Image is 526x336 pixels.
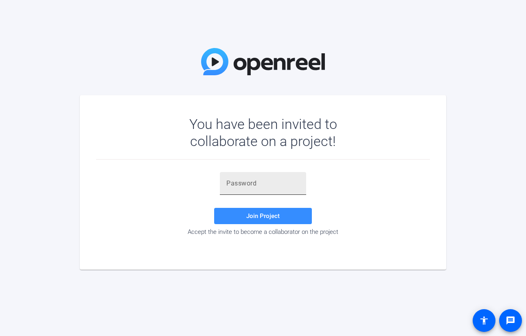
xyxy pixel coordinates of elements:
[226,179,300,188] input: Password
[479,316,489,325] mat-icon: accessibility
[201,48,325,75] img: OpenReel Logo
[166,116,361,150] div: You have been invited to collaborate on a project!
[506,316,515,325] mat-icon: message
[246,212,280,220] span: Join Project
[96,228,430,236] div: Accept the invite to become a collaborator on the project
[214,208,312,224] button: Join Project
